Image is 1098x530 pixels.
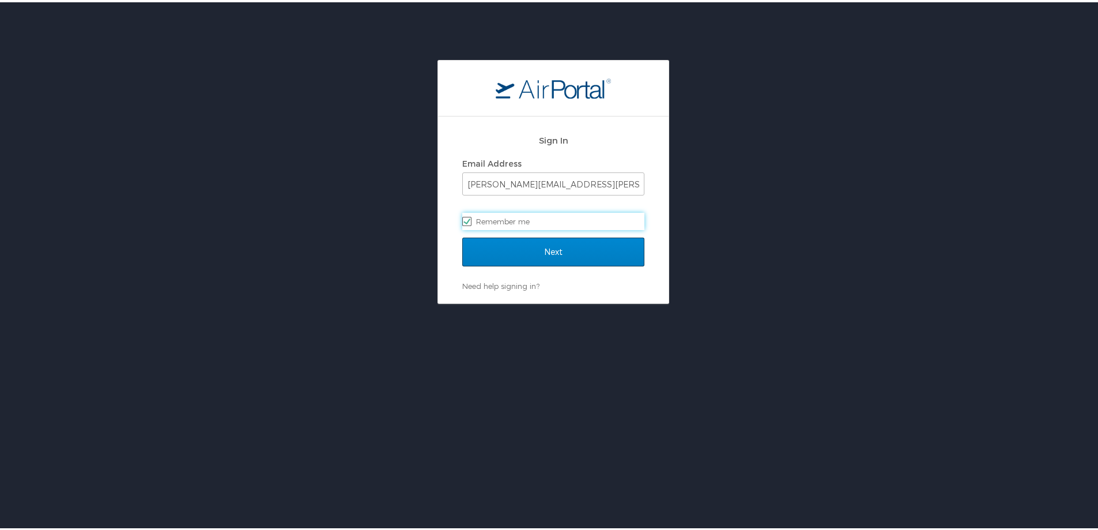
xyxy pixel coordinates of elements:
[496,76,611,96] img: logo
[462,279,539,288] a: Need help signing in?
[462,131,644,145] h2: Sign In
[462,235,644,264] input: Next
[462,211,644,228] label: Remember me
[462,156,522,166] label: Email Address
